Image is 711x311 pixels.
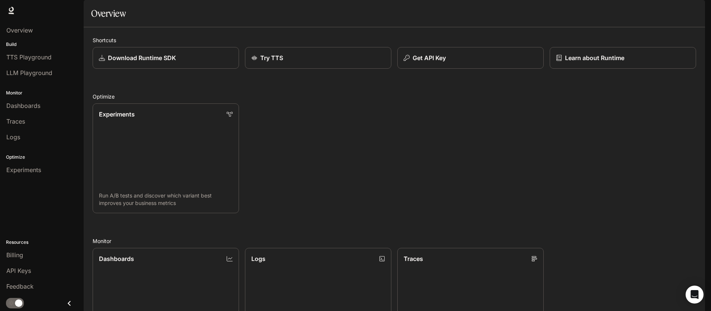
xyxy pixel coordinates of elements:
[93,237,696,245] h2: Monitor
[245,47,391,69] a: Try TTS
[260,53,283,62] p: Try TTS
[251,254,266,263] p: Logs
[93,103,239,213] a: ExperimentsRun A/B tests and discover which variant best improves your business metrics
[550,47,696,69] a: Learn about Runtime
[99,110,135,119] p: Experiments
[686,286,704,304] div: Open Intercom Messenger
[99,254,134,263] p: Dashboards
[99,192,233,207] p: Run A/B tests and discover which variant best improves your business metrics
[91,6,126,21] h1: Overview
[93,93,696,100] h2: Optimize
[413,53,446,62] p: Get API Key
[93,36,696,44] h2: Shortcuts
[404,254,423,263] p: Traces
[108,53,176,62] p: Download Runtime SDK
[565,53,624,62] p: Learn about Runtime
[93,47,239,69] a: Download Runtime SDK
[397,47,544,69] button: Get API Key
